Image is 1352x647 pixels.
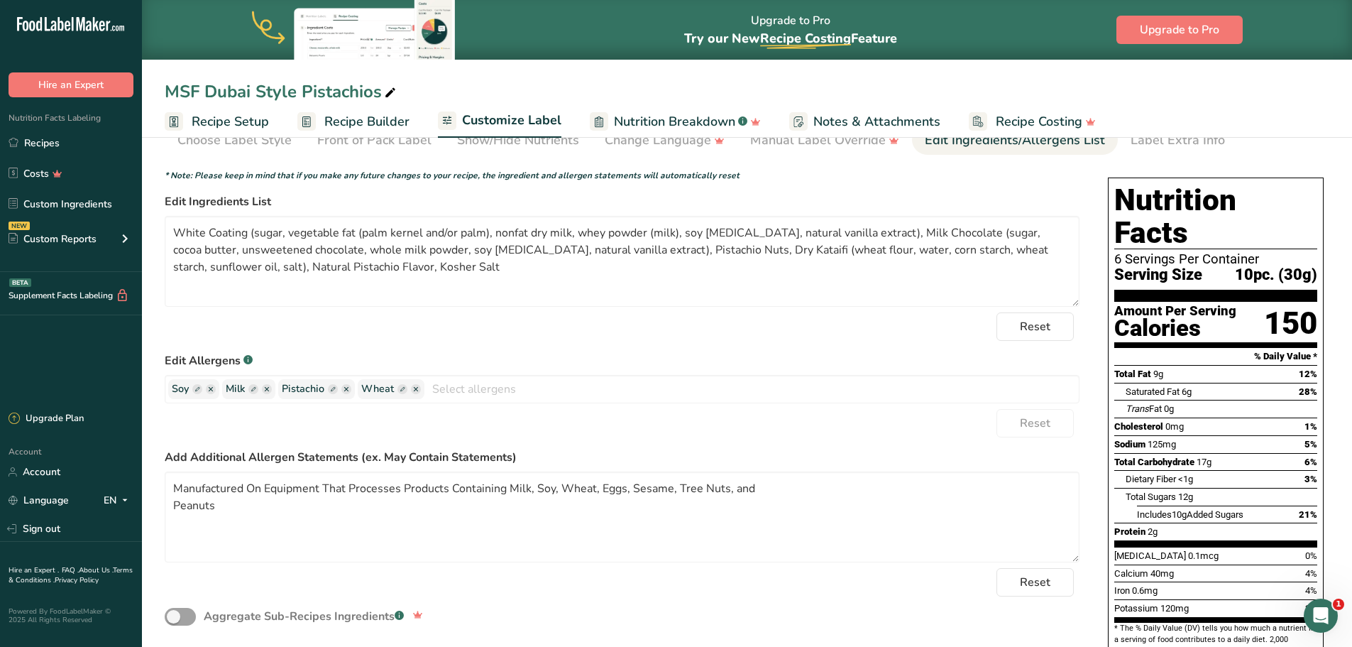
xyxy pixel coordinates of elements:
[1114,184,1317,249] h1: Nutrition Facts
[684,1,897,60] div: Upgrade to Pro
[813,112,940,131] span: Notes & Attachments
[1299,369,1317,379] span: 12%
[226,381,245,397] span: Milk
[192,112,269,131] span: Recipe Setup
[9,607,133,624] div: Powered By FoodLabelMaker © 2025 All Rights Reserved
[1148,439,1176,450] span: 125mg
[605,131,725,150] div: Change Language
[1114,348,1317,365] section: % Daily Value *
[1188,550,1219,561] span: 0.1mcg
[79,565,113,575] a: About Us .
[424,378,1079,400] input: Select allergens
[1299,386,1317,397] span: 28%
[1114,421,1163,432] span: Cholesterol
[9,278,31,287] div: BETA
[9,222,30,230] div: NEW
[1114,252,1317,266] div: 6 Servings Per Container
[996,312,1074,341] button: Reset
[969,106,1096,138] a: Recipe Costing
[9,232,97,246] div: Custom Reports
[1182,386,1192,397] span: 6g
[1126,474,1176,484] span: Dietary Fiber
[1020,574,1050,591] span: Reset
[1114,266,1202,284] span: Serving Size
[9,565,133,585] a: Terms & Conditions .
[1114,439,1145,450] span: Sodium
[361,381,394,397] span: Wheat
[1165,421,1184,432] span: 0mg
[1178,474,1193,484] span: <1g
[1153,369,1163,379] span: 9g
[1304,457,1317,467] span: 6%
[62,565,79,575] a: FAQ .
[684,30,897,47] span: Try our New Feature
[9,72,133,97] button: Hire an Expert
[590,106,761,138] a: Nutrition Breakdown
[1305,585,1317,596] span: 4%
[1304,439,1317,450] span: 5%
[9,412,84,426] div: Upgrade Plan
[9,488,69,513] a: Language
[1299,509,1317,520] span: 21%
[104,492,133,509] div: EN
[996,409,1074,437] button: Reset
[324,112,410,131] span: Recipe Builder
[1020,415,1050,432] span: Reset
[438,104,561,138] a: Customize Label
[1114,305,1236,318] div: Amount Per Serving
[1114,550,1186,561] span: [MEDICAL_DATA]
[1020,318,1050,335] span: Reset
[165,170,740,181] i: * Note: Please keep in mind that if you make any future changes to your recipe, the ingredient an...
[1304,599,1338,633] iframe: Intercom live chat
[165,352,1079,369] label: Edit Allergens
[1114,369,1151,379] span: Total Fat
[317,131,432,150] div: Front of Pack Label
[1160,603,1189,614] span: 120mg
[1132,585,1158,596] span: 0.6mg
[1114,318,1236,339] div: Calories
[1304,421,1317,432] span: 1%
[165,449,1079,466] label: Add Additional Allergen Statements (ex. May Contain Statements)
[1172,509,1187,520] span: 10g
[1178,491,1193,502] span: 12g
[1131,131,1225,150] div: Label Extra Info
[1114,568,1148,579] span: Calcium
[1264,305,1317,342] div: 150
[1116,16,1243,44] button: Upgrade to Pro
[1140,21,1219,38] span: Upgrade to Pro
[1305,550,1317,561] span: 0%
[1197,457,1211,467] span: 17g
[1114,457,1194,467] span: Total Carbohydrate
[177,131,292,150] div: Choose Label Style
[760,30,851,47] span: Recipe Costing
[1114,585,1130,596] span: Iron
[789,106,940,138] a: Notes & Attachments
[614,112,735,131] span: Nutrition Breakdown
[1126,386,1180,397] span: Saturated Fat
[996,112,1082,131] span: Recipe Costing
[1126,403,1162,414] span: Fat
[297,106,410,138] a: Recipe Builder
[996,568,1074,597] button: Reset
[1114,603,1158,614] span: Potassium
[204,608,404,625] div: Aggregate Sub-Recipes Ingredients
[165,106,269,138] a: Recipe Setup
[1304,474,1317,484] span: 3%
[172,381,189,397] span: Soy
[165,79,399,104] div: MSF Dubai Style Pistachios
[925,131,1105,150] div: Edit Ingredients/Allergens List
[9,565,59,575] a: Hire an Expert .
[1126,491,1176,502] span: Total Sugars
[1150,568,1174,579] span: 40mg
[457,131,579,150] div: Show/Hide Nutrients
[55,575,99,585] a: Privacy Policy
[750,131,899,150] div: Manual Label Override
[1126,403,1149,414] i: Trans
[1333,599,1344,610] span: 1
[282,381,324,397] span: Pistachio
[462,111,561,130] span: Customize Label
[1114,526,1145,537] span: Protein
[1305,568,1317,579] span: 4%
[1148,526,1158,537] span: 2g
[1235,266,1317,284] span: 10pc. (30g)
